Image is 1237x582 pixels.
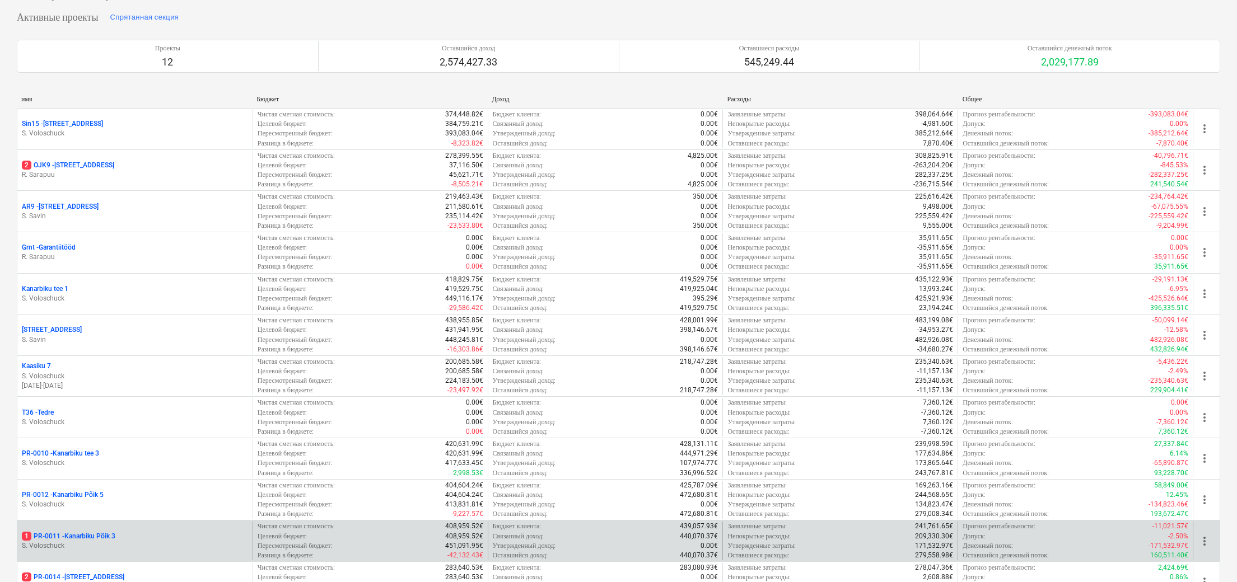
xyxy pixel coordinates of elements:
[22,170,248,180] p: R. Sarapuu
[1151,202,1188,212] p: -67,075.55%
[963,129,1013,138] p: Денежный поток :
[466,243,483,252] p: 0.00€
[963,367,986,376] p: Допуск :
[258,345,314,354] p: Разница в бюджете :
[22,417,248,427] p: S. Voloschuck
[963,110,1035,119] p: Прогноз рентабельности :
[1198,122,1211,135] span: more_vert
[923,202,953,212] p: 9,498.00€
[727,221,789,231] p: Оставшиеся расходы :
[727,357,786,367] p: Заявленные затраты :
[727,212,796,221] p: Утвержденные затраты :
[727,192,786,201] p: Заявленные затраты :
[258,325,307,335] p: Целевой бюджет :
[493,345,548,354] p: Оставшийся доход :
[963,284,986,294] p: Допуск :
[701,170,718,180] p: 0.00€
[1028,44,1112,53] p: Оставшийся денежный поток
[258,252,333,262] p: Пересмотренный бюджет :
[963,139,1049,148] p: Оставшийся денежный поток :
[451,139,483,148] p: -8,323.82€
[445,357,483,367] p: 200,685.58€
[701,398,718,407] p: 0.00€
[963,151,1035,161] p: Прогноз рентабельности :
[22,161,248,180] div: 2OJK9 -[STREET_ADDRESS]R. Sarapuu
[22,572,31,581] span: 2
[492,95,718,104] div: Доход
[447,221,483,231] p: -23,533.80€
[727,335,796,345] p: Утвержденные затраты :
[963,170,1013,180] p: Денежный поток :
[727,129,796,138] p: Утвержденные затраты :
[963,398,1035,407] p: Прогноз рентабельности :
[1168,367,1188,376] p: -2.49%
[919,233,953,243] p: 35,911.65€
[22,212,248,221] p: S. Savin
[258,335,333,345] p: Пересмотренный бюджет :
[22,129,248,138] p: S. Voloschuck
[155,55,180,69] p: 12
[1198,328,1211,342] span: more_vert
[727,386,789,395] p: Оставшиеся расходы :
[493,275,542,284] p: Бюджет клиента :
[258,408,307,417] p: Целевой бюджет :
[22,284,248,303] div: Kanarbiku tee 1S. Voloschuck
[493,303,548,313] p: Оставшийся доход :
[727,316,786,325] p: Заявленные затраты :
[919,252,953,262] p: 35,911.65€
[22,449,99,458] p: PR-0010 - Kanarbiku tee 3
[963,212,1013,221] p: Денежный поток :
[727,180,789,189] p: Оставшиеся расходы :
[258,316,335,325] p: Чистая сметная стоимость :
[258,386,314,395] p: Разница в бюджете :
[727,161,791,170] p: Непокрытые расходы :
[693,294,718,303] p: 395.29€
[915,192,953,201] p: 225,616.42€
[22,372,248,381] p: S. Voloschuck
[445,129,483,138] p: 393,083.04€
[1149,110,1188,119] p: -393,083.04€
[680,386,718,395] p: 218,747.28€
[727,367,791,376] p: Непокрытые расходы :
[445,119,483,129] p: 384,759.21€
[727,398,786,407] p: Заявленные затраты :
[917,367,953,376] p: -11,157.13€
[110,11,179,24] div: Спрятанная секция
[258,110,335,119] p: Чистая сметная стоимость :
[680,303,718,313] p: 419,529.75€
[258,212,333,221] p: Пересмотренный бюджет :
[1198,369,1211,383] span: more_vert
[915,212,953,221] p: 225,559.42€
[466,252,483,262] p: 0.00€
[727,243,791,252] p: Непокрытые расходы :
[1149,129,1188,138] p: -385,212.64€
[22,532,115,541] p: PR-0011 - Kanarbiku Põik 3
[963,252,1013,262] p: Денежный поток :
[913,161,953,170] p: -263,204.20€
[22,458,248,468] p: S. Voloschuck
[1028,55,1112,69] p: 2,029,177.89
[1171,233,1188,243] p: 0.00€
[1156,221,1188,231] p: -9,204.99€
[1170,119,1188,129] p: 0.00%
[21,95,248,104] div: имя
[915,129,953,138] p: 385,212.64€
[493,139,548,148] p: Оставшийся доход :
[22,325,82,335] p: [STREET_ADDRESS]
[727,139,789,148] p: Оставшиеся расходы :
[493,161,544,170] p: Связанный доход :
[963,192,1035,201] p: Прогноз рентабельности :
[693,192,718,201] p: 350.00€
[1154,262,1188,271] p: 35,911.65€
[22,294,248,303] p: S. Voloschuck
[727,110,786,119] p: Заявленные затраты :
[445,151,483,161] p: 278,399.55€
[923,398,953,407] p: 7,360.12€
[493,294,556,303] p: Утвержденный доход :
[688,180,718,189] p: 4,825.00€
[701,243,718,252] p: 0.00€
[915,357,953,367] p: 235,340.63€
[445,325,483,335] p: 431,941.95€
[727,303,789,313] p: Оставшиеся расходы :
[963,316,1035,325] p: Прогноз рентабельности :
